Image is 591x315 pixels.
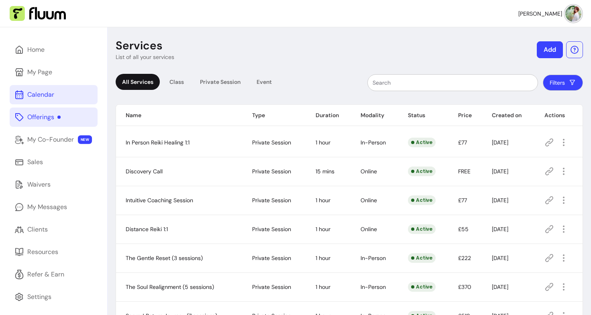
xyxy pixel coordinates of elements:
span: Private Session [252,168,291,175]
span: Online [361,168,377,175]
span: Online [361,197,377,204]
span: [DATE] [492,197,508,204]
div: My Messages [27,202,67,212]
div: alright, thank you. so is it working on your side? [35,140,148,156]
span: Private Session [252,283,291,291]
span: £55 [458,226,469,233]
div: Then everything works [13,90,77,98]
input: Search [373,79,533,87]
div: All Services [116,74,160,90]
img: avatar [565,6,581,22]
th: Actions [535,105,583,126]
div: oh okay [126,30,148,38]
div: The preview is. Just to give you an idea on how everything looks like together [13,109,125,124]
span: Private Session [252,254,291,262]
span: [PERSON_NAME] [518,10,562,18]
button: go back [5,3,20,18]
span: [DATE] [492,139,508,146]
th: Duration [306,105,351,126]
button: avatar[PERSON_NAME] [518,6,581,22]
th: Type [243,105,306,126]
a: My Co-Founder NEW [10,130,98,149]
div: Active [408,224,436,234]
button: Send a message… [138,244,151,257]
div: [PERSON_NAME] • 3h ago [13,220,76,225]
span: In Person Reiki Healing 1:1 [126,139,190,146]
a: Calendar [10,85,98,104]
h1: [PERSON_NAME] [39,4,91,10]
div: My Page [27,67,52,77]
span: £370 [458,283,471,291]
div: Private Session [194,74,247,90]
div: Class [163,74,190,90]
div: Yes I can see everything works well with your links! [13,172,125,188]
span: 1 hour [316,226,330,233]
div: Roberta says… [6,104,154,136]
div: Roberta says… [6,49,154,67]
span: Distance Reiki 1:1 [126,226,168,233]
div: The preview is. Just to give you an idea on how everything looks like together [6,104,132,129]
span: In-Person [361,254,386,262]
div: Active [408,167,436,176]
div: Active [408,253,436,263]
div: Roberta says… [6,67,154,86]
div: Active [408,138,436,147]
span: [DATE] [492,226,508,233]
span: Private Session [252,226,291,233]
a: Resources [10,242,98,262]
button: Gif picker [25,247,32,254]
img: Profile image for Roberta [23,4,36,17]
span: Online [361,226,377,233]
span: £77 [458,197,467,204]
div: Pavlina says… [6,25,154,49]
div: Yes I can see everything works well with your links! [6,167,132,193]
a: Clients [10,220,98,239]
div: alright, thank you. so is it working on your side? [29,136,154,161]
a: My Messages [10,197,98,217]
span: 1 hour [316,283,330,291]
th: Status [398,105,448,126]
span: The Gentle Reset (3 sessions) [126,254,203,262]
span: Private Session [252,197,291,204]
div: Also very exciting packages that you have 👀 [13,198,125,214]
div: Waivers [27,180,51,189]
div: Also very exciting packages that you have 👀[PERSON_NAME] • 3h ago [6,193,132,219]
span: FREE [458,168,471,175]
div: Active [408,195,436,205]
span: [DATE] [492,254,508,262]
button: Home [126,3,141,18]
div: Offerings [27,112,61,122]
span: Private Session [252,139,291,146]
span: 1 hour [316,254,330,262]
div: Settings [27,292,51,302]
p: List of all your services [116,53,174,61]
th: Price [448,105,482,126]
div: Roberta says… [6,167,154,193]
span: The Soul Realignment (5 sessions) [126,283,214,291]
div: Close [141,3,155,18]
span: Intuitive Coaching Session [126,197,193,204]
div: Then everything works [6,85,84,103]
a: My Page [10,63,98,82]
span: [DATE] [492,283,508,291]
a: Home [10,40,98,59]
div: Roberta says… [6,193,154,233]
button: Add [537,41,563,58]
div: Clients [27,225,48,234]
span: [DATE] [492,168,508,175]
div: If you past your link outside [6,67,98,85]
button: Start recording [51,247,57,254]
div: Resources [27,247,58,257]
span: In-Person [361,283,386,291]
img: Fluum Logo [10,6,66,21]
th: Modality [351,105,398,126]
div: If you past your link outside [13,72,91,80]
button: Upload attachment [38,247,45,254]
div: It is just your internal preview [13,54,97,62]
span: Discovery Call [126,168,163,175]
span: 1 hour [316,197,330,204]
textarea: Message… [7,230,154,244]
span: In-Person [361,139,386,146]
div: My Co-Founder [27,135,74,144]
div: Active [408,282,436,292]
